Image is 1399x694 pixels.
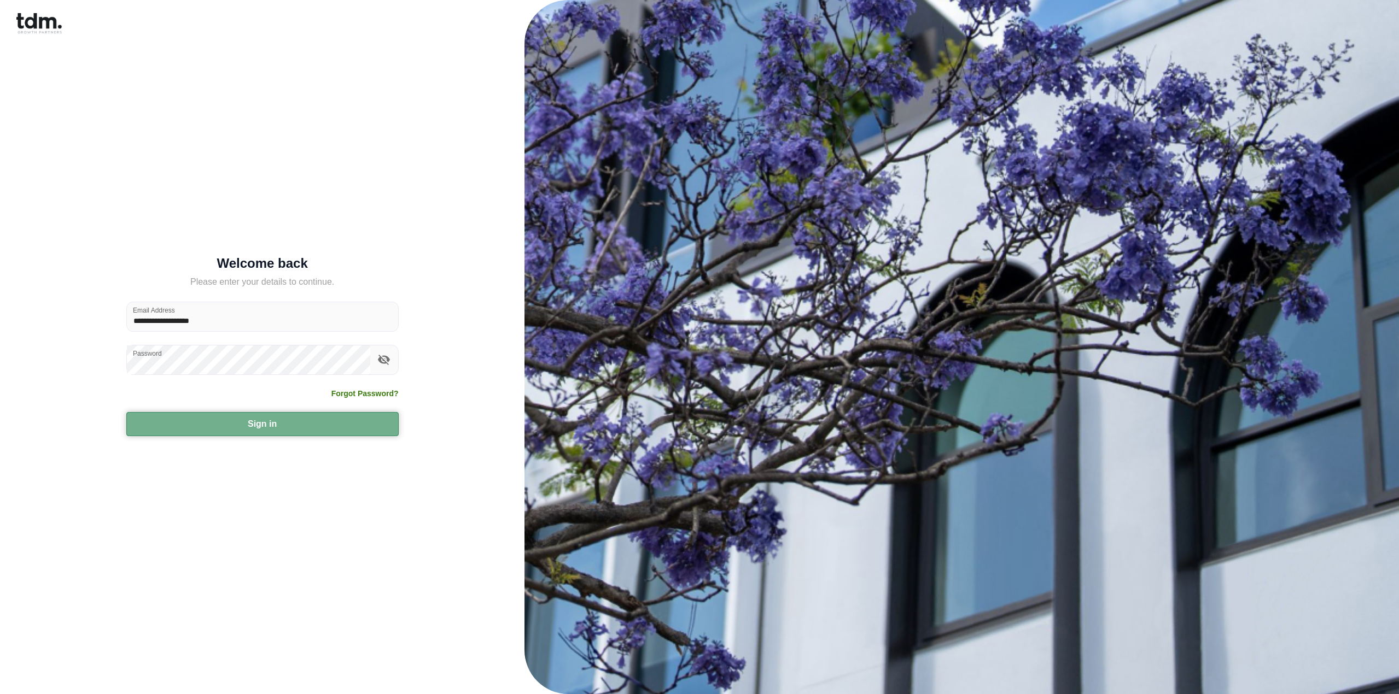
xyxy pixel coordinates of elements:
[133,305,175,315] label: Email Address
[126,258,399,269] h5: Welcome back
[331,388,399,399] a: Forgot Password?
[126,412,399,436] button: Sign in
[126,275,399,289] h5: Please enter your details to continue.
[375,350,393,369] button: toggle password visibility
[133,349,162,358] label: Password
